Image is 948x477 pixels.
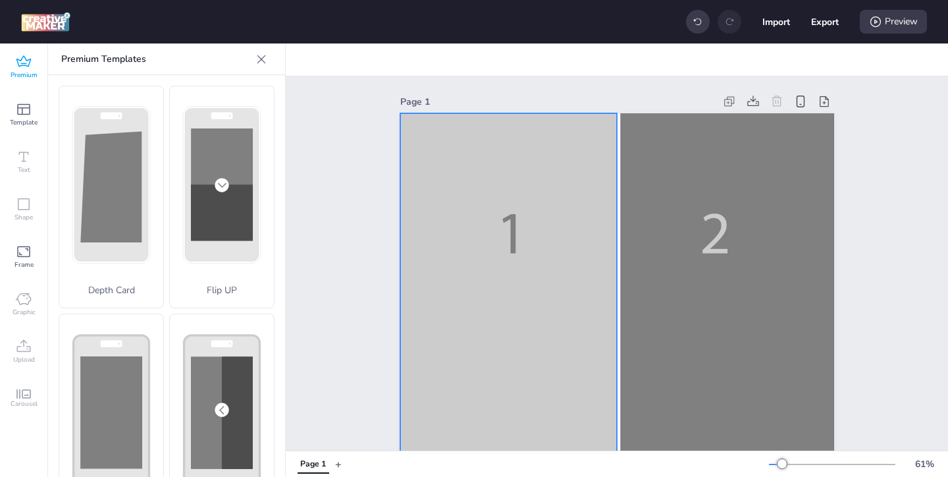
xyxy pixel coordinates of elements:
span: Upload [13,354,35,365]
span: Template [10,117,38,128]
span: Premium [11,70,38,80]
span: Shape [14,212,33,223]
button: Export [811,8,839,36]
div: Tabs [291,453,335,476]
button: + [335,453,342,476]
p: Premium Templates [61,43,251,75]
span: Carousel [11,399,38,409]
div: 61 % [908,457,940,471]
span: Frame [14,260,34,270]
div: Preview [860,10,927,34]
p: Depth Card [59,283,163,297]
span: Text [18,165,30,175]
button: Import [762,8,790,36]
p: Flip UP [170,283,274,297]
span: Graphic [13,307,36,318]
img: logo Creative Maker [21,12,70,32]
div: Page 1 [400,95,716,109]
div: Page 1 [300,459,326,470]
